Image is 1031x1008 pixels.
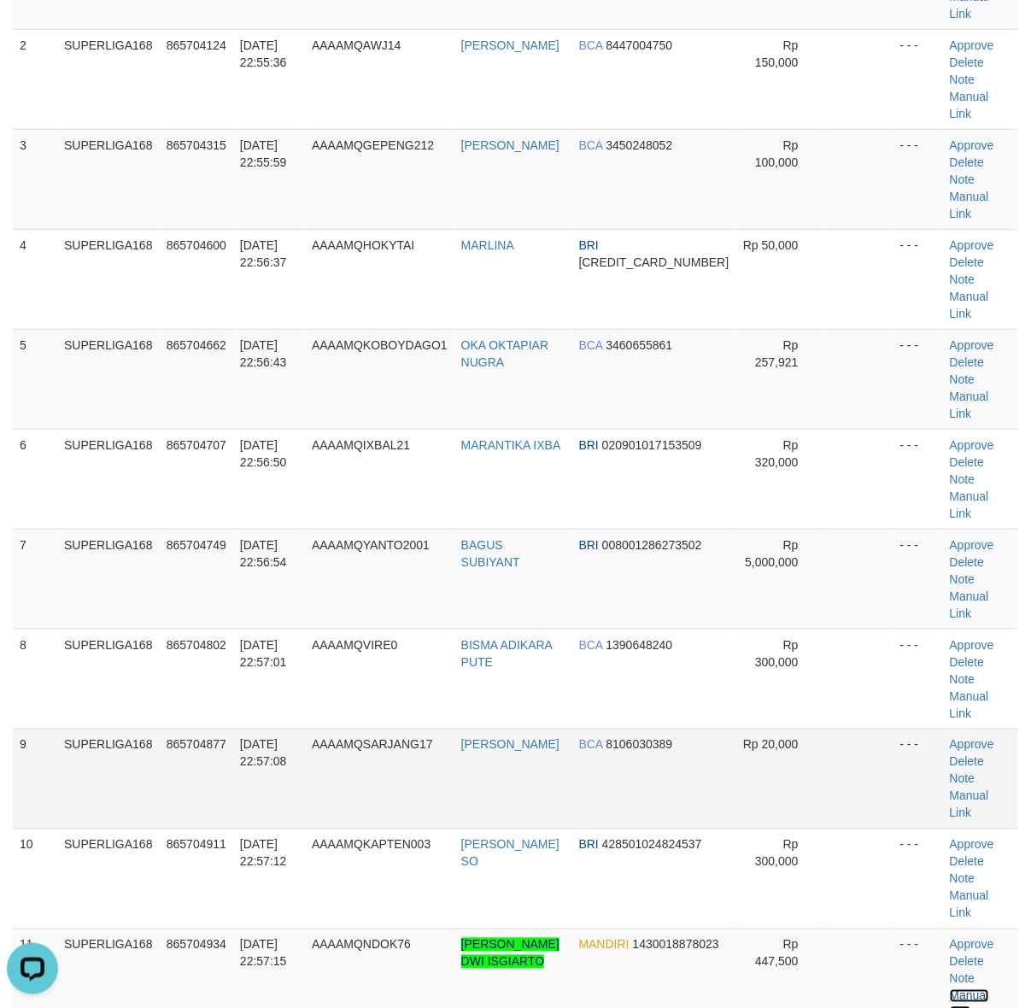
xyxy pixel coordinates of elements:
a: Approve [950,438,994,452]
td: - - - [893,429,943,529]
td: - - - [893,229,943,329]
a: BAGUS SUBIYANT [461,538,520,569]
span: [DATE] 22:56:37 [240,238,287,269]
span: BCA [579,338,603,352]
span: Rp 5,000,000 [745,538,798,569]
a: Manual Link [950,390,989,420]
span: AAAAMQSARJANG17 [312,738,433,752]
span: Copy 8447004750 to clipboard [606,38,673,52]
a: Approve [950,138,994,152]
a: Note [950,173,975,186]
a: Manual Link [950,190,989,220]
a: Approve [950,38,994,52]
span: 865704802 [167,638,226,652]
td: SUPERLIGA168 [57,429,160,529]
td: 5 [13,329,57,429]
span: AAAAMQIXBAL21 [312,438,410,452]
span: Rp 320,000 [755,438,799,469]
td: 9 [13,729,57,829]
td: - - - [893,129,943,229]
span: [DATE] 22:55:59 [240,138,287,169]
span: 865704600 [167,238,226,252]
span: [DATE] 22:56:50 [240,438,287,469]
a: Manual Link [950,789,989,820]
td: SUPERLIGA168 [57,29,160,129]
a: Note [950,273,975,286]
span: AAAAMQGEPENG212 [312,138,434,152]
button: Open LiveChat chat widget [7,7,58,58]
span: BCA [579,38,603,52]
a: BISMA ADIKARA PUTE [461,638,553,669]
td: 10 [13,829,57,929]
span: Rp 150,000 [755,38,799,69]
span: AAAAMQKOBOYDAGO1 [312,338,448,352]
span: 865704934 [167,938,226,952]
span: AAAAMQAWJ14 [312,38,401,52]
span: BCA [579,638,603,652]
span: BRI [579,238,599,252]
a: [PERSON_NAME] [461,738,559,752]
span: Copy 428501024824537 to clipboard [602,838,702,852]
a: Approve [950,338,994,352]
td: - - - [893,29,943,129]
span: Copy 3450248052 to clipboard [606,138,673,152]
td: SUPERLIGA168 [57,329,160,429]
span: AAAAMQYANTO2001 [312,538,430,552]
span: BRI [579,438,599,452]
td: 6 [13,429,57,529]
span: [DATE] 22:57:12 [240,838,287,869]
a: Delete [950,655,984,669]
td: 4 [13,229,57,329]
span: AAAAMQHOKYTAI [312,238,414,252]
span: [DATE] 22:57:01 [240,638,287,669]
a: Note [950,372,975,386]
span: Copy 8106030389 to clipboard [606,738,673,752]
td: 2 [13,29,57,129]
td: SUPERLIGA168 [57,629,160,729]
a: Note [950,672,975,686]
td: - - - [893,629,943,729]
a: Manual Link [950,489,989,520]
span: Copy 3460655861 to clipboard [606,338,673,352]
span: Copy 1430018878023 to clipboard [633,938,719,952]
a: Manual Link [950,90,989,120]
span: Rp 50,000 [743,238,799,252]
td: SUPERLIGA168 [57,829,160,929]
a: Delete [950,955,984,969]
span: MANDIRI [579,938,630,952]
span: 865704707 [167,438,226,452]
a: Delete [950,56,984,69]
a: Delete [950,455,984,469]
span: 865704124 [167,38,226,52]
span: Rp 300,000 [755,838,799,869]
a: [PERSON_NAME] DWI ISGIARTO [461,938,559,969]
td: - - - [893,329,943,429]
a: [PERSON_NAME] [461,138,559,152]
span: 865704749 [167,538,226,552]
td: SUPERLIGA168 [57,229,160,329]
td: - - - [893,729,943,829]
a: Delete [950,555,984,569]
span: [DATE] 22:57:08 [240,738,287,769]
span: Copy 1390648240 to clipboard [606,638,673,652]
span: 865704877 [167,738,226,752]
a: Approve [950,538,994,552]
td: 8 [13,629,57,729]
a: Manual Link [950,589,989,620]
span: BCA [579,738,603,752]
td: 3 [13,129,57,229]
span: 865704315 [167,138,226,152]
a: [PERSON_NAME] [461,38,559,52]
a: Note [950,73,975,86]
a: Delete [950,155,984,169]
td: - - - [893,529,943,629]
a: Manual Link [950,889,989,920]
span: BRI [579,838,599,852]
a: Delete [950,255,984,269]
a: Manual Link [950,290,989,320]
span: 865704662 [167,338,226,352]
td: SUPERLIGA168 [57,529,160,629]
a: Approve [950,738,994,752]
a: Approve [950,638,994,652]
a: Delete [950,355,984,369]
